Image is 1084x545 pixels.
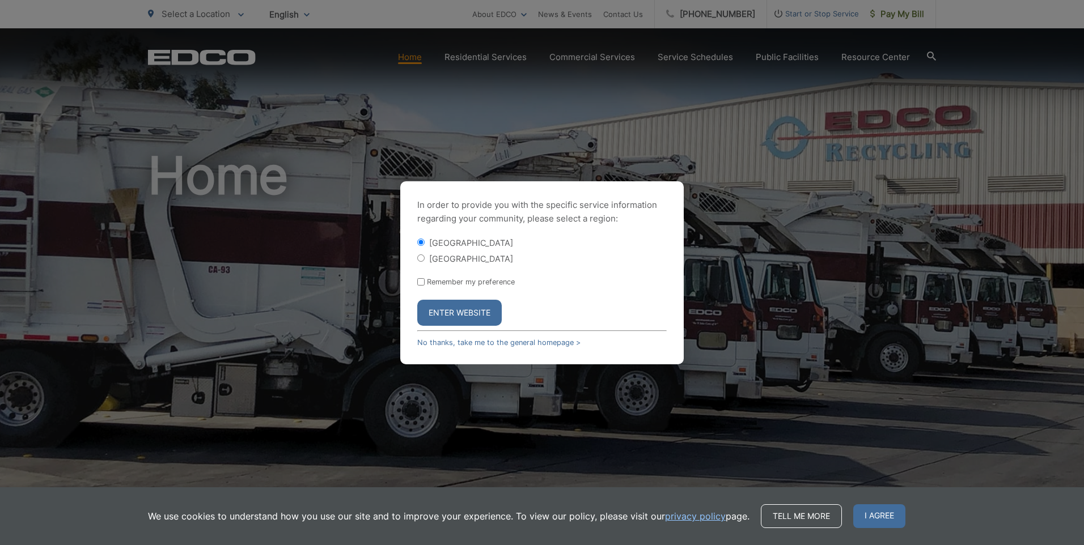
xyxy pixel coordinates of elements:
[761,504,842,528] a: Tell me more
[429,238,513,248] label: [GEOGRAPHIC_DATA]
[417,198,667,225] p: In order to provide you with the specific service information regarding your community, please se...
[148,509,750,523] p: We use cookies to understand how you use our site and to improve your experience. To view our pol...
[427,278,515,286] label: Remember my preference
[853,504,905,528] span: I agree
[665,509,726,523] a: privacy policy
[417,338,581,347] a: No thanks, take me to the general homepage >
[429,254,513,263] label: [GEOGRAPHIC_DATA]
[417,300,502,326] button: Enter Website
